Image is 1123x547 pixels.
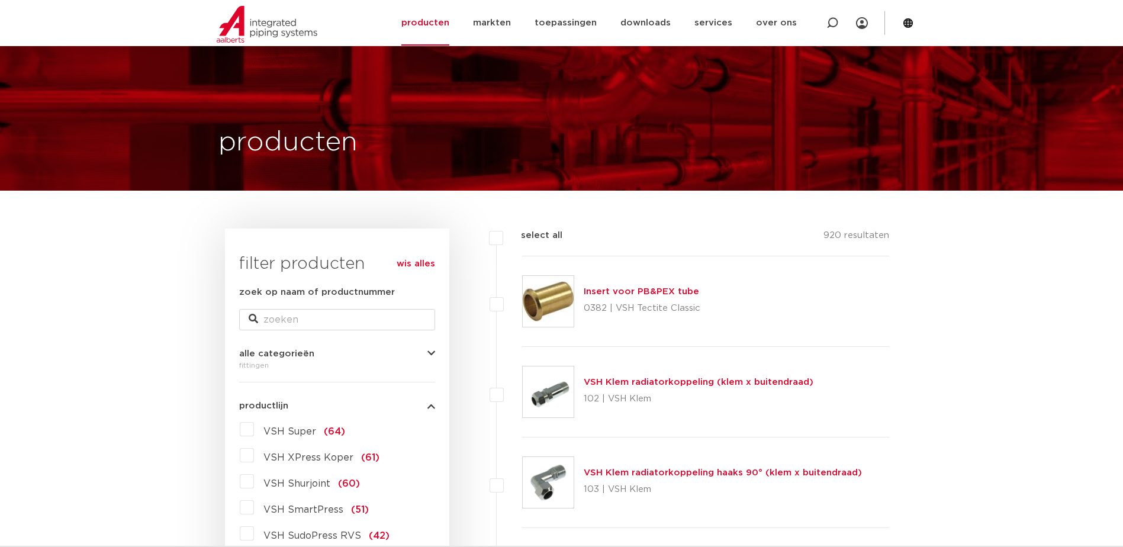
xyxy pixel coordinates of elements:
h3: filter producten [239,252,435,276]
img: Thumbnail for VSH Klem radiatorkoppeling (klem x buitendraad) [523,366,574,417]
input: zoeken [239,309,435,330]
p: 103 | VSH Klem [584,480,862,499]
span: (64) [324,427,345,436]
span: VSH XPress Koper [263,453,353,462]
div: fittingen [239,358,435,372]
span: (60) [338,479,360,488]
a: VSH Klem radiatorkoppeling (klem x buitendraad) [584,378,813,387]
img: Thumbnail for VSH Klem radiatorkoppeling haaks 90° (klem x buitendraad) [523,457,574,508]
span: alle categorieën [239,349,314,358]
span: VSH Shurjoint [263,479,330,488]
p: 102 | VSH Klem [584,390,813,408]
p: 0382 | VSH Tectite Classic [584,299,700,318]
span: (51) [351,505,369,514]
label: select all [503,229,562,243]
a: wis alles [397,257,435,271]
h1: producten [218,124,358,162]
span: productlijn [239,401,288,410]
span: VSH SmartPress [263,505,343,514]
label: zoek op naam of productnummer [239,285,395,300]
button: alle categorieën [239,349,435,358]
a: VSH Klem radiatorkoppeling haaks 90° (klem x buitendraad) [584,468,862,477]
span: VSH SudoPress RVS [263,531,361,540]
a: Insert voor PB&PEX tube [584,287,699,296]
button: productlijn [239,401,435,410]
span: (42) [369,531,390,540]
p: 920 resultaten [823,229,889,247]
span: VSH Super [263,427,316,436]
span: (61) [361,453,379,462]
img: Thumbnail for Insert voor PB&PEX tube [523,276,574,327]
